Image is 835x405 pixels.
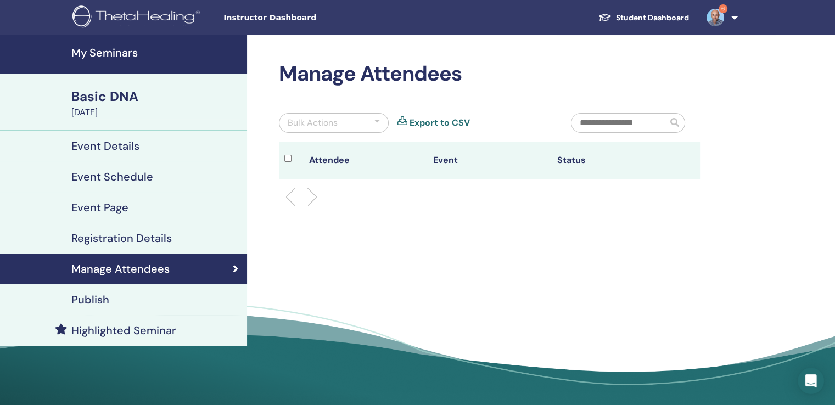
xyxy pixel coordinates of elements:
th: Attendee [304,142,428,179]
div: [DATE] [71,106,240,119]
div: Bulk Actions [288,116,338,130]
a: Student Dashboard [590,8,698,28]
img: graduation-cap-white.svg [598,13,612,22]
h4: Event Details [71,139,139,153]
th: Status [552,142,676,179]
h4: Event Page [71,201,128,214]
a: Basic DNA[DATE] [65,87,247,119]
img: logo.png [72,5,204,30]
span: Instructor Dashboard [223,12,388,24]
div: Basic DNA [71,87,240,106]
h4: My Seminars [71,46,240,59]
span: 6 [719,4,727,13]
h4: Registration Details [71,232,172,245]
a: Export to CSV [410,116,470,130]
h4: Event Schedule [71,170,153,183]
img: default.jpg [707,9,724,26]
th: Event [428,142,552,179]
h2: Manage Attendees [279,61,700,87]
div: Open Intercom Messenger [798,368,824,394]
h4: Manage Attendees [71,262,170,275]
h4: Highlighted Seminar [71,324,176,337]
h4: Publish [71,293,109,306]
